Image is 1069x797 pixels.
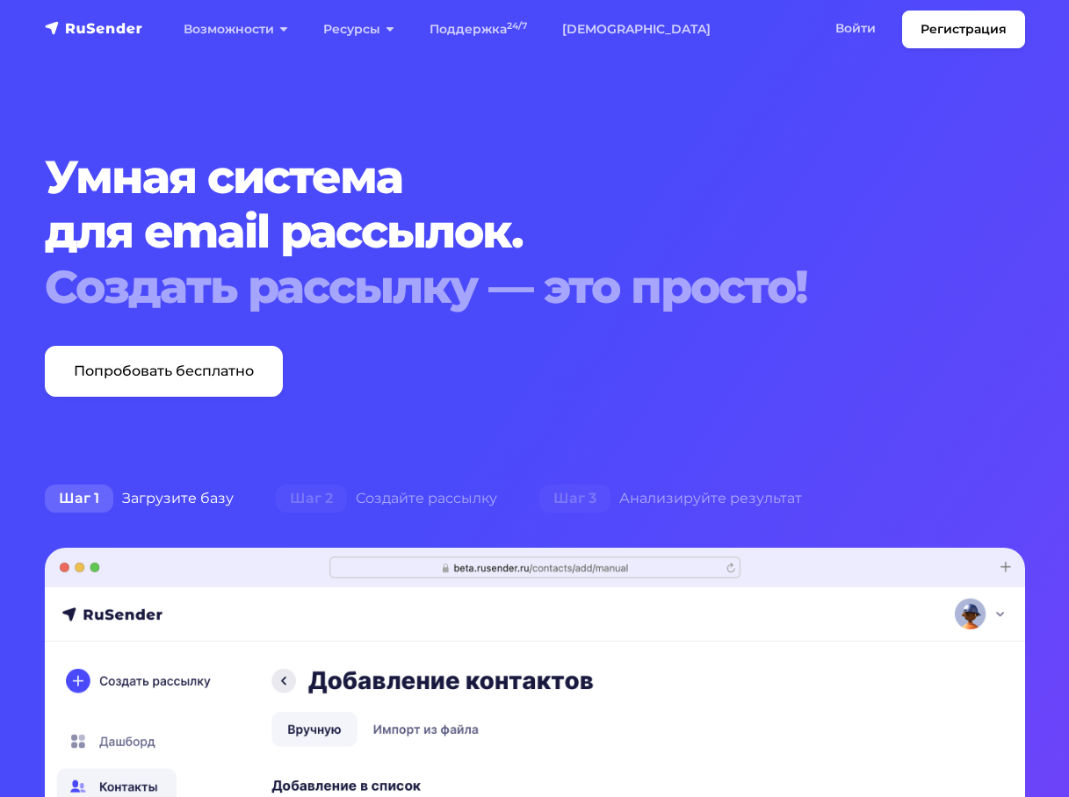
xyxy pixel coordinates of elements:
[24,481,255,516] div: Загрузите базу
[45,260,1025,314] div: Создать рассылку — это просто!
[45,19,143,37] img: RuSender
[507,20,527,32] sup: 24/7
[166,11,306,47] a: Возможности
[518,481,823,516] div: Анализируйте результат
[45,150,1025,314] h1: Умная система для email рассылок.
[276,485,347,513] span: Шаг 2
[255,481,518,516] div: Создайте рассылку
[412,11,545,47] a: Поддержка24/7
[902,11,1025,48] a: Регистрация
[818,11,893,47] a: Войти
[306,11,412,47] a: Ресурсы
[45,485,113,513] span: Шаг 1
[539,485,610,513] span: Шаг 3
[545,11,728,47] a: [DEMOGRAPHIC_DATA]
[45,346,283,397] a: Попробовать бесплатно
